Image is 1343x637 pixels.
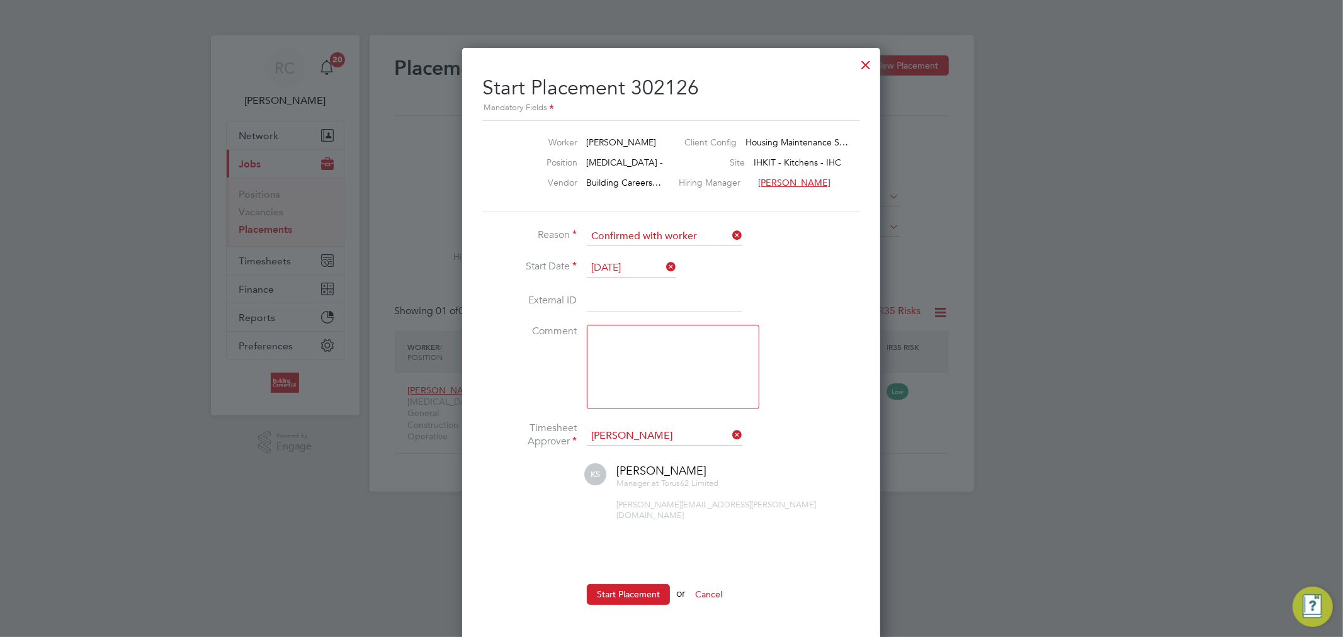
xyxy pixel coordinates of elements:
h2: Start Placement 302126 [482,65,860,115]
input: Select one [587,259,676,278]
label: Site [694,157,745,168]
span: [PERSON_NAME] [586,137,656,148]
label: Reason [482,228,577,242]
span: IHKIT - Kitchens - IHC [754,157,841,168]
label: Timesheet Approver [482,422,577,448]
span: [PERSON_NAME] [616,463,706,478]
label: External ID [482,294,577,307]
label: Worker [508,137,577,148]
label: Hiring Manager [679,177,749,188]
input: Select one [587,227,742,246]
input: Search for... [587,427,742,446]
span: [MEDICAL_DATA] - General C… [586,157,715,168]
li: or [482,584,860,617]
div: Mandatory Fields [482,101,860,115]
label: Comment [482,325,577,338]
span: [PERSON_NAME][EMAIL_ADDRESS][PERSON_NAME][DOMAIN_NAME] [616,499,816,521]
label: Start Date [482,260,577,273]
button: Start Placement [587,584,670,604]
span: Torus62 Limited [661,478,718,488]
label: Client Config [684,137,737,148]
span: Building Careers… [586,177,661,188]
label: Vendor [508,177,577,188]
span: KS [584,463,606,485]
span: Housing Maintenance S… [745,137,848,148]
span: Manager at [616,478,659,488]
span: [PERSON_NAME] [758,177,830,188]
button: Engage Resource Center [1293,587,1333,627]
button: Cancel [685,584,732,604]
label: Position [508,157,577,168]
